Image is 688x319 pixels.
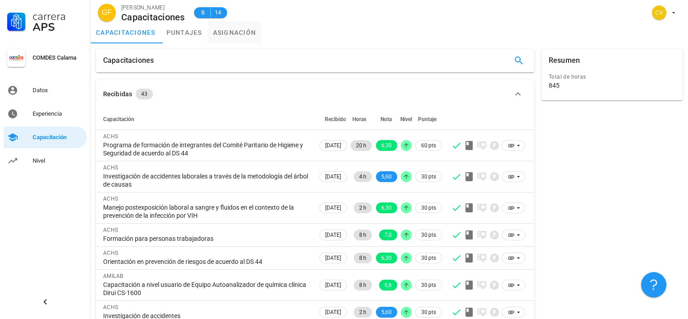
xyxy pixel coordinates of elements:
[103,196,119,202] span: ACHS
[421,172,436,181] span: 30 pts
[549,72,675,81] div: Total de horas
[96,108,318,130] th: Capacitación
[33,110,83,117] div: Experiencia
[421,230,436,239] span: 30 pts
[161,22,208,43] a: puntajes
[4,103,87,125] a: Experiencia
[103,164,119,171] span: ACHS
[103,250,119,256] span: ACHS
[325,172,341,182] span: [DATE]
[4,127,87,148] a: Capacitación
[103,49,154,72] div: Capacitaciones
[96,80,534,108] button: Recibidas 43
[103,89,132,99] div: Recibidas
[103,227,119,233] span: ACHS
[90,22,161,43] a: capacitaciones
[359,171,366,182] span: 4 h
[325,116,346,122] span: Recibido
[381,253,392,263] span: 6,30
[421,281,436,290] span: 30 pts
[318,108,349,130] th: Recibido
[352,116,366,122] span: Horas
[325,253,341,263] span: [DATE]
[199,8,207,17] span: B
[33,22,83,33] div: APS
[33,134,83,141] div: Capacitación
[103,116,134,122] span: Capacitación
[33,54,83,61] div: COMDES Calama
[359,253,366,263] span: 8 h
[359,230,366,240] span: 8 h
[103,273,123,279] span: AMILAB
[33,87,83,94] div: Datos
[374,108,399,130] th: Nota
[384,280,392,291] span: 6,6
[381,202,392,213] span: 6,30
[4,150,87,172] a: Nivel
[33,157,83,164] div: Nivel
[208,22,262,43] a: asignación
[103,281,310,297] div: Capacitación a nivel usuario de Equipo Autoanalizador de química clínica Dirui CS-1600
[549,49,580,72] div: Resumen
[103,235,310,243] div: Formación para personas trabajadoras
[413,108,444,130] th: Puntaje
[103,141,310,157] div: Programa de formación de integrantes del Comité Paritario de Higiene y Seguridad de acuerdo al DS 44
[381,307,392,318] span: 5,60
[325,280,341,290] span: [DATE]
[121,3,185,12] div: [PERSON_NAME]
[103,172,310,188] div: Investigación de accidentes laborales a través de la metodología del árbol de causas
[121,12,185,22] div: Capacitaciones
[418,116,437,122] span: Puntaje
[356,140,366,151] span: 20 h
[384,230,392,240] span: 7,0
[214,8,222,17] span: 14
[103,258,310,266] div: Orientación en prevención de riesgos de acuerdo al DS 44
[421,253,436,263] span: 30 pts
[652,5,666,20] div: avatar
[400,116,412,122] span: Nivel
[325,307,341,317] span: [DATE]
[33,11,83,22] div: Carrera
[325,203,341,213] span: [DATE]
[399,108,413,130] th: Nivel
[4,80,87,101] a: Datos
[421,141,436,150] span: 60 pts
[103,304,119,310] span: ACHS
[325,230,341,240] span: [DATE]
[359,307,366,318] span: 2 h
[325,141,341,150] span: [DATE]
[359,202,366,213] span: 2 h
[421,308,436,317] span: 30 pts
[349,108,374,130] th: Horas
[549,81,560,89] div: 845
[102,4,112,22] span: GF
[380,116,392,122] span: Nota
[359,280,366,291] span: 8 h
[381,171,392,182] span: 5,60
[103,133,119,140] span: ACHS
[103,203,310,220] div: Manejo postexposición laboral a sangre y fluidos en el contexto de la prevención de la infección ...
[421,203,436,212] span: 30 pts
[381,140,392,151] span: 6,30
[98,4,116,22] div: avatar
[141,89,147,99] span: 43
